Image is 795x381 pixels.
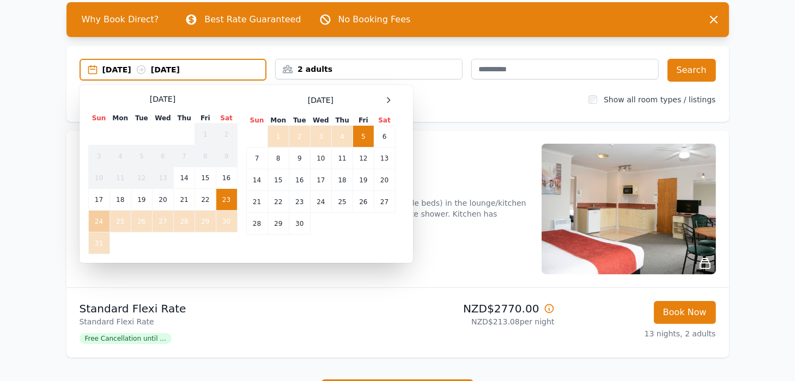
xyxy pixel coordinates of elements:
td: 8 [195,145,216,167]
td: 23 [216,189,237,211]
td: 11 [332,148,353,169]
td: 31 [88,232,110,254]
td: 14 [174,167,195,189]
td: 19 [353,169,374,191]
span: Free Cancellation until ... [80,333,172,344]
td: 13 [152,167,173,189]
td: 14 [246,169,268,191]
td: 9 [216,145,237,167]
td: 30 [216,211,237,232]
td: 25 [332,191,353,213]
td: 4 [332,126,353,148]
td: 1 [268,126,289,148]
td: 29 [195,211,216,232]
p: NZD$2770.00 [402,301,555,316]
td: 17 [310,169,331,191]
span: [DATE] [308,95,333,106]
td: 24 [88,211,110,232]
th: Wed [152,113,173,124]
p: Best Rate Guaranteed [204,13,301,26]
td: 30 [289,213,310,235]
th: Sun [246,115,268,126]
th: Sun [88,113,110,124]
p: Standard Flexi Rate [80,301,393,316]
td: 7 [246,148,268,169]
th: Tue [289,115,310,126]
td: 7 [174,145,195,167]
th: Mon [268,115,289,126]
td: 9 [289,148,310,169]
p: No Booking Fees [338,13,411,26]
td: 20 [152,189,173,211]
td: 5 [131,145,152,167]
p: NZD$213.08 per night [402,316,555,327]
td: 13 [374,148,395,169]
p: Standard Flexi Rate [80,316,393,327]
th: Thu [174,113,195,124]
td: 26 [131,211,152,232]
th: Sat [374,115,395,126]
td: 27 [374,191,395,213]
td: 21 [246,191,268,213]
td: 15 [268,169,289,191]
td: 19 [131,189,152,211]
td: 27 [152,211,173,232]
td: 10 [88,167,110,189]
td: 2 [216,124,237,145]
td: 4 [110,145,131,167]
td: 8 [268,148,289,169]
th: Mon [110,113,131,124]
td: 29 [268,213,289,235]
td: 25 [110,211,131,232]
td: 15 [195,167,216,189]
td: 16 [289,169,310,191]
td: 3 [310,126,331,148]
th: Tue [131,113,152,124]
td: 5 [353,126,374,148]
td: 16 [216,167,237,189]
td: 22 [195,189,216,211]
button: Book Now [654,301,716,324]
th: Wed [310,115,331,126]
td: 18 [332,169,353,191]
div: [DATE] [DATE] [102,64,266,75]
td: 12 [131,167,152,189]
td: 1 [195,124,216,145]
td: 23 [289,191,310,213]
p: 13 nights, 2 adults [563,328,716,339]
td: 10 [310,148,331,169]
th: Sat [216,113,237,124]
button: Search [667,59,716,82]
td: 12 [353,148,374,169]
td: 11 [110,167,131,189]
td: 6 [374,126,395,148]
label: Show all room types / listings [604,95,715,104]
td: 22 [268,191,289,213]
td: 26 [353,191,374,213]
th: Fri [195,113,216,124]
td: 28 [174,211,195,232]
td: 3 [88,145,110,167]
span: Why Book Direct? [73,9,168,30]
span: [DATE] [150,94,175,105]
th: Fri [353,115,374,126]
div: 2 adults [276,64,462,75]
th: Thu [332,115,353,126]
td: 18 [110,189,131,211]
td: 20 [374,169,395,191]
td: 21 [174,189,195,211]
td: 24 [310,191,331,213]
td: 17 [88,189,110,211]
td: 2 [289,126,310,148]
td: 28 [246,213,268,235]
td: 6 [152,145,173,167]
